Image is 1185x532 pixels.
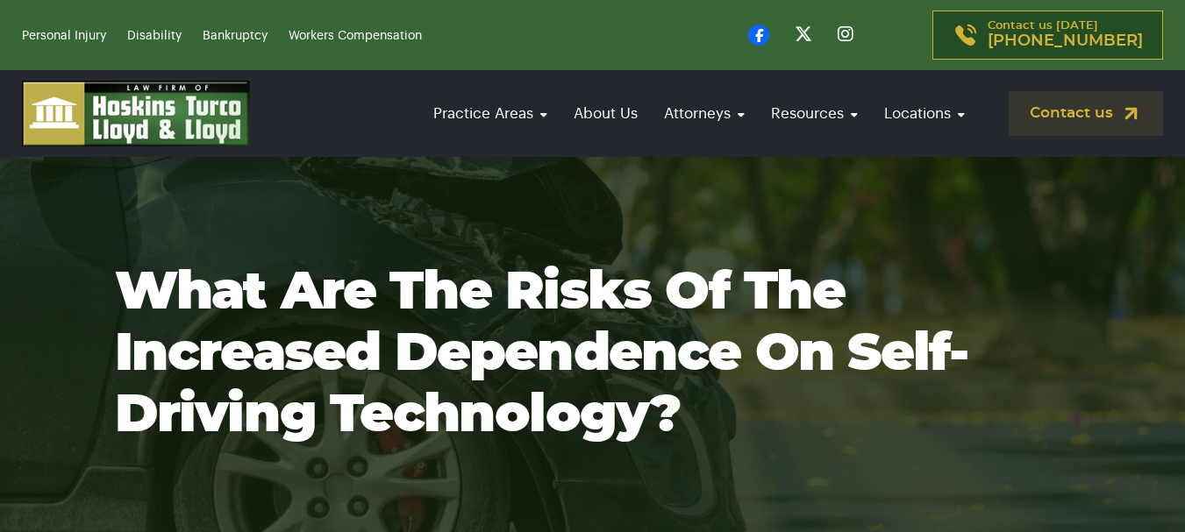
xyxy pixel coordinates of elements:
a: About Us [565,89,646,138]
a: Workers Compensation [289,30,422,42]
a: Resources [762,89,867,138]
img: logo [22,81,250,146]
a: Bankruptcy [203,30,268,42]
a: Disability [127,30,182,42]
a: Practice Areas [425,89,556,138]
a: Contact us [1009,91,1163,136]
span: [PHONE_NUMBER] [988,32,1143,50]
a: Locations [875,89,974,138]
a: Contact us [DATE][PHONE_NUMBER] [932,11,1163,60]
h1: What are the risks of the increased dependence on self-driving technology? [115,262,1071,446]
a: Attorneys [655,89,753,138]
p: Contact us [DATE] [988,20,1143,50]
a: Personal Injury [22,30,106,42]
